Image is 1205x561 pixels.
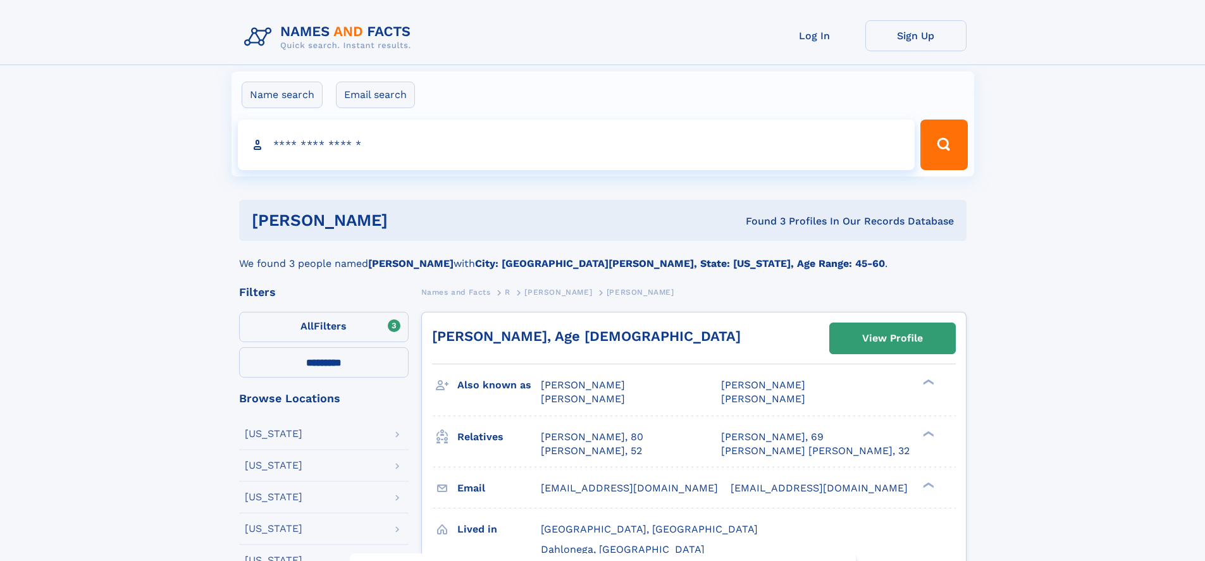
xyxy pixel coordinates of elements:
span: [EMAIL_ADDRESS][DOMAIN_NAME] [541,482,718,494]
div: ❯ [920,481,935,489]
a: Sign Up [865,20,967,51]
a: View Profile [830,323,955,354]
a: [PERSON_NAME], Age [DEMOGRAPHIC_DATA] [432,328,741,344]
span: [PERSON_NAME] [607,288,674,297]
span: [PERSON_NAME] [541,393,625,405]
span: [EMAIL_ADDRESS][DOMAIN_NAME] [731,482,908,494]
span: R [505,288,510,297]
div: Browse Locations [239,393,409,404]
h3: Email [457,478,541,499]
div: [US_STATE] [245,429,302,439]
span: All [300,320,314,332]
input: search input [238,120,915,170]
a: Names and Facts [421,284,491,300]
span: [PERSON_NAME] [541,379,625,391]
div: Found 3 Profiles In Our Records Database [567,214,954,228]
div: [US_STATE] [245,524,302,534]
div: View Profile [862,324,923,353]
span: [PERSON_NAME] [524,288,592,297]
div: Filters [239,287,409,298]
b: [PERSON_NAME] [368,257,454,269]
label: Name search [242,82,323,108]
a: [PERSON_NAME], 80 [541,430,643,444]
div: We found 3 people named with . [239,241,967,271]
a: R [505,284,510,300]
a: [PERSON_NAME], 69 [721,430,824,444]
span: [PERSON_NAME] [721,379,805,391]
b: City: [GEOGRAPHIC_DATA][PERSON_NAME], State: [US_STATE], Age Range: 45-60 [475,257,885,269]
div: ❯ [920,378,935,386]
span: [PERSON_NAME] [721,393,805,405]
span: [GEOGRAPHIC_DATA], [GEOGRAPHIC_DATA] [541,523,758,535]
a: Log In [764,20,865,51]
h3: Relatives [457,426,541,448]
label: Email search [336,82,415,108]
div: [US_STATE] [245,492,302,502]
div: ❯ [920,429,935,438]
div: [US_STATE] [245,460,302,471]
a: [PERSON_NAME], 52 [541,444,642,458]
a: [PERSON_NAME] [524,284,592,300]
h3: Lived in [457,519,541,540]
label: Filters [239,312,409,342]
a: [PERSON_NAME] [PERSON_NAME], 32 [721,444,910,458]
button: Search Button [920,120,967,170]
h3: Also known as [457,374,541,396]
h1: [PERSON_NAME] [252,213,567,228]
img: Logo Names and Facts [239,20,421,54]
span: Dahlonega, [GEOGRAPHIC_DATA] [541,543,705,555]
